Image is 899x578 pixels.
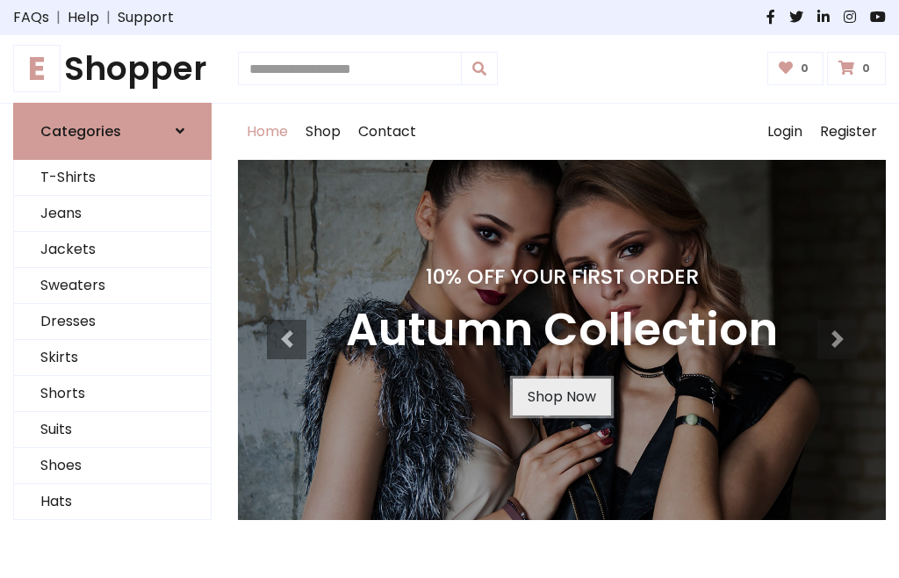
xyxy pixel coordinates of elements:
[40,123,121,140] h6: Categories
[14,196,211,232] a: Jeans
[49,7,68,28] span: |
[14,448,211,484] a: Shoes
[349,104,425,160] a: Contact
[14,268,211,304] a: Sweaters
[346,303,778,358] h3: Autumn Collection
[827,52,886,85] a: 0
[858,61,874,76] span: 0
[811,104,886,160] a: Register
[13,7,49,28] a: FAQs
[238,104,297,160] a: Home
[13,49,212,89] a: EShopper
[13,103,212,160] a: Categories
[767,52,824,85] a: 0
[297,104,349,160] a: Shop
[68,7,99,28] a: Help
[14,340,211,376] a: Skirts
[14,484,211,520] a: Hats
[118,7,174,28] a: Support
[759,104,811,160] a: Login
[346,264,778,289] h4: 10% Off Your First Order
[14,160,211,196] a: T-Shirts
[796,61,813,76] span: 0
[14,232,211,268] a: Jackets
[13,49,212,89] h1: Shopper
[14,376,211,412] a: Shorts
[14,412,211,448] a: Suits
[13,45,61,92] span: E
[14,304,211,340] a: Dresses
[99,7,118,28] span: |
[513,379,611,415] a: Shop Now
